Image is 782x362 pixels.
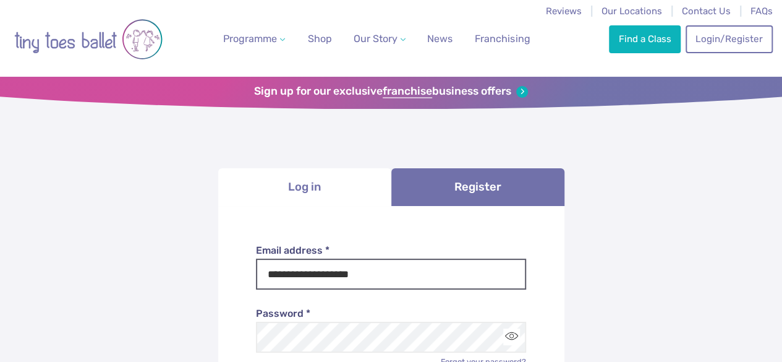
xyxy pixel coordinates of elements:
a: Our Locations [601,6,662,17]
a: Shop [303,27,337,51]
span: Programme [223,33,277,45]
span: Shop [308,33,332,45]
a: Our Story [349,27,410,51]
button: Toggle password visibility [503,329,520,345]
a: Register [391,168,564,206]
a: News [422,27,457,51]
span: Our Story [354,33,397,45]
a: Login/Register [686,25,772,53]
a: Programme [218,27,290,51]
label: Email address * [256,244,526,257]
span: News [427,33,453,45]
a: Contact Us [682,6,731,17]
a: Reviews [546,6,582,17]
a: FAQs [750,6,773,17]
a: Franchising [470,27,535,51]
span: Franchising [475,33,530,45]
img: tiny toes ballet [14,8,163,71]
a: Sign up for our exclusivefranchisebusiness offers [254,85,528,98]
strong: franchise [383,85,432,98]
label: Password * [256,307,526,321]
a: Find a Class [609,25,681,53]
